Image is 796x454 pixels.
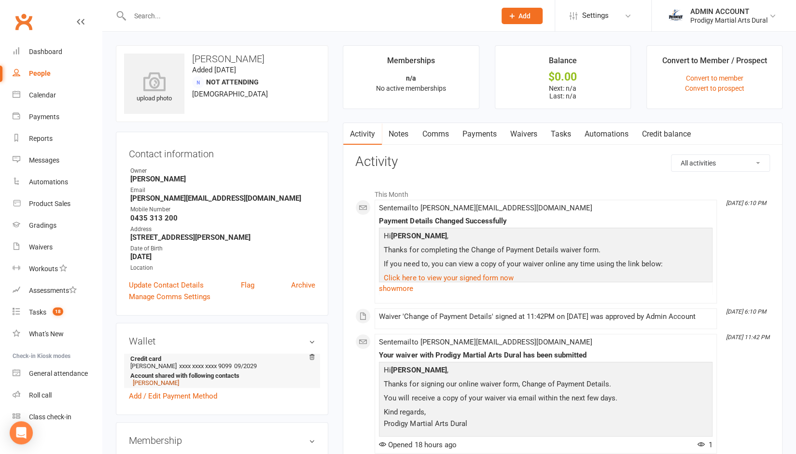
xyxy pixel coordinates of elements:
div: Location [130,263,315,273]
div: Gradings [29,221,56,229]
div: Address [130,225,315,234]
a: Convert to prospect [684,84,744,92]
div: Tasks [29,308,46,316]
a: Automations [13,171,102,193]
p: If you need to, you can view a copy of your waiver online any time using the link below: [381,258,710,272]
div: Messages [29,156,59,164]
a: Clubworx [12,10,36,34]
div: Workouts [29,265,58,273]
strong: [PERSON_NAME] [391,232,447,240]
div: Convert to Member / Prospect [662,55,767,72]
h3: Contact information [129,145,315,159]
a: Reports [13,128,102,150]
a: Tasks 18 [13,302,102,323]
div: Waiver 'Change of Payment Details' signed at 11:42PM on [DATE] was approved by Admin Account [379,313,712,321]
strong: [STREET_ADDRESS][PERSON_NAME] [130,233,315,242]
a: Messages [13,150,102,171]
div: Memberships [387,55,435,72]
h3: Membership [129,435,315,446]
a: Payments [13,106,102,128]
span: No active memberships [376,84,446,92]
a: What's New [13,323,102,345]
strong: [PERSON_NAME][EMAIL_ADDRESS][DOMAIN_NAME] [130,194,315,203]
a: Activity [343,123,382,145]
div: Reports [29,135,53,142]
div: What's New [29,330,64,338]
a: Comms [415,123,455,145]
span: 1 [698,440,712,449]
div: Email [130,186,315,195]
a: Waivers [503,123,544,145]
a: Manage Comms Settings [129,291,210,303]
i: [DATE] 6:10 PM [726,308,766,315]
a: Dashboard [13,41,102,63]
a: Tasks [544,123,577,145]
a: Convert to member [685,74,743,82]
a: Payments [455,123,503,145]
a: Workouts [13,258,102,280]
i: [DATE] 11:42 PM [726,334,769,341]
p: Next: n/a Last: n/a [504,84,622,100]
div: ADMIN ACCOUNT [690,7,768,16]
a: Gradings [13,215,102,236]
a: Archive [291,279,315,291]
div: $0.00 [504,72,622,82]
strong: [DATE] [130,252,315,261]
span: Sent email to [PERSON_NAME][EMAIL_ADDRESS][DOMAIN_NAME] [379,204,592,212]
div: Class check-in [29,413,71,421]
div: Payment Details Changed Successfully [379,217,712,225]
div: Product Sales [29,200,70,207]
p: Kind regards, Prodigy Martial Arts Dural [381,406,710,432]
a: Waivers [13,236,102,258]
p: Hi , [381,364,710,378]
a: [PERSON_NAME] [133,379,179,386]
div: Prodigy Martial Arts Dural [690,16,768,25]
img: thumb_image1686208220.png [666,6,685,26]
a: Update Contact Details [129,279,204,291]
strong: n/a [406,74,416,82]
div: Mobile Number [130,205,315,214]
a: Add / Edit Payment Method [129,390,217,402]
h3: Activity [355,154,770,169]
div: Open Intercom Messenger [10,421,33,444]
input: Search... [127,9,489,23]
a: Flag [241,279,254,291]
strong: [PERSON_NAME] [130,175,315,183]
p: Thanks for completing the Change of Payment Details waiver form. [381,244,710,258]
div: Date of Birth [130,244,315,253]
a: People [13,63,102,84]
span: 18 [53,307,63,316]
button: Add [502,8,543,24]
a: Assessments [13,280,102,302]
span: Settings [582,5,609,27]
div: Payments [29,113,59,121]
div: People [29,69,51,77]
strong: Account shared with following contacts [130,372,310,379]
span: xxxx xxxx xxxx 9099 [179,362,232,370]
a: Automations [577,123,635,145]
span: Opened 18 hours ago [379,440,456,449]
span: [DEMOGRAPHIC_DATA] [192,90,268,98]
strong: 0435 313 200 [130,214,315,222]
a: General attendance kiosk mode [13,363,102,385]
div: Assessments [29,287,77,294]
div: Balance [549,55,577,72]
span: Add [518,12,531,20]
div: Automations [29,178,68,186]
div: Dashboard [29,48,62,55]
div: Calendar [29,91,56,99]
div: Your waiver with Prodigy Martial Arts Dural has been submitted [379,351,712,359]
a: show more [379,282,712,295]
span: 09/2029 [234,362,257,370]
span: Sent email to [PERSON_NAME][EMAIL_ADDRESS][DOMAIN_NAME] [379,338,592,346]
p: Hi , [381,230,710,244]
h3: [PERSON_NAME] [124,54,320,64]
a: Product Sales [13,193,102,215]
div: Roll call [29,391,52,399]
h3: Wallet [129,336,315,346]
div: Owner [130,166,315,176]
strong: [PERSON_NAME] [391,366,447,374]
time: Added [DATE] [192,66,236,74]
a: Calendar [13,84,102,106]
a: Notes [382,123,415,145]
